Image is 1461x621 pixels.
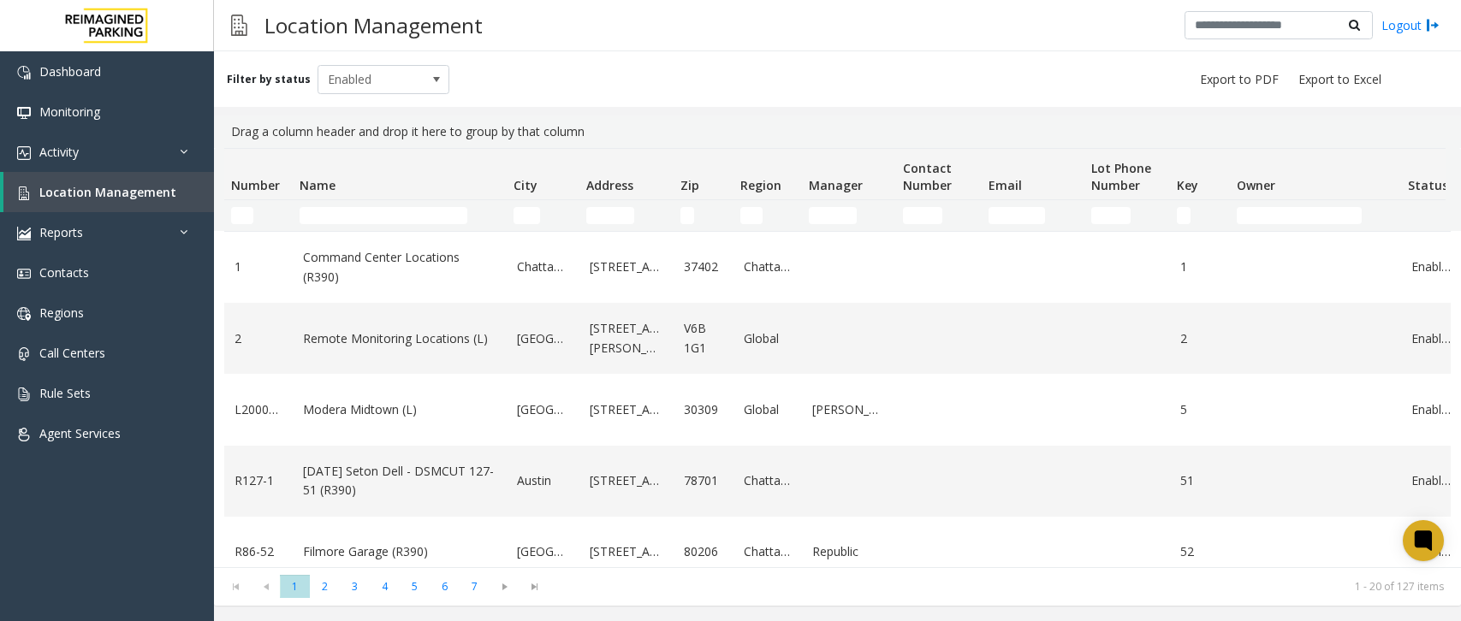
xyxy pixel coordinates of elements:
[300,207,467,224] input: Name Filter
[1180,257,1220,276] a: 1
[235,400,282,419] a: L20000500
[1411,329,1451,348] a: Enabled
[744,329,792,348] a: Global
[517,400,569,419] a: [GEOGRAPHIC_DATA]
[235,329,282,348] a: 2
[684,257,723,276] a: 37402
[17,227,31,240] img: 'icon'
[1426,16,1440,34] img: logout
[579,200,674,231] td: Address Filter
[1180,329,1220,348] a: 2
[400,575,430,598] span: Page 5
[1084,200,1170,231] td: Lot Phone Number Filter
[809,207,857,224] input: Manager Filter
[1193,68,1286,92] button: Export to PDF
[514,207,540,224] input: City Filter
[514,177,537,193] span: City
[1091,160,1151,193] span: Lot Phone Number
[303,248,496,287] a: Command Center Locations (R390)
[896,200,982,231] td: Contact Number Filter
[1237,177,1275,193] span: Owner
[1230,200,1401,231] td: Owner Filter
[1411,257,1451,276] a: Enabled
[490,575,520,599] span: Go to the next page
[684,400,723,419] a: 30309
[430,575,460,598] span: Page 6
[227,72,311,87] label: Filter by status
[39,264,89,281] span: Contacts
[235,257,282,276] a: 1
[39,385,91,401] span: Rule Sets
[812,400,886,419] a: [PERSON_NAME]
[744,400,792,419] a: Global
[17,347,31,361] img: 'icon'
[1180,471,1220,490] a: 51
[224,200,293,231] td: Number Filter
[17,307,31,321] img: 'icon'
[39,345,105,361] span: Call Centers
[1381,16,1440,34] a: Logout
[812,542,886,561] a: Republic
[39,144,79,160] span: Activity
[1091,207,1131,224] input: Lot Phone Number Filter
[293,200,507,231] td: Name Filter
[300,177,336,193] span: Name
[590,542,663,561] a: [STREET_ADDRESS]
[740,177,781,193] span: Region
[39,425,121,441] span: Agent Services
[214,148,1461,567] div: Data table
[684,471,723,490] a: 78701
[523,580,546,594] span: Go to the last page
[1200,71,1279,88] span: Export to PDF
[517,471,569,490] a: Austin
[590,257,663,276] a: [STREET_ADDRESS]
[340,575,370,598] span: Page 3
[256,4,491,46] h3: Location Management
[1298,71,1381,88] span: Export to Excel
[517,542,569,561] a: [GEOGRAPHIC_DATA]
[517,257,569,276] a: Chattanooga
[231,4,247,46] img: pageIcon
[303,462,496,500] a: [DATE] Seton Dell - DSMCUT 127-51 (R390)
[903,160,952,193] span: Contact Number
[17,106,31,120] img: 'icon'
[303,542,496,561] a: Filmore Garage (R390)
[39,184,176,200] span: Location Management
[1411,471,1451,490] a: Enabled
[39,103,100,120] span: Monitoring
[280,575,310,598] span: Page 1
[17,267,31,281] img: 'icon'
[1177,177,1198,193] span: Key
[303,400,496,419] a: Modera Midtown (L)
[744,542,792,561] a: Chattanooga
[989,207,1045,224] input: Email Filter
[507,200,579,231] td: City Filter
[17,428,31,441] img: 'icon'
[680,207,694,224] input: Zip Filter
[802,200,896,231] td: Manager Filter
[231,177,280,193] span: Number
[586,207,634,224] input: Address Filter
[744,471,792,490] a: Chattanooga
[903,207,942,224] input: Contact Number Filter
[17,66,31,80] img: 'icon'
[680,177,699,193] span: Zip
[1401,200,1461,231] td: Status Filter
[1411,400,1451,419] a: Enabled
[740,207,763,224] input: Region Filter
[17,387,31,401] img: 'icon'
[235,542,282,561] a: R86-52
[1292,68,1388,92] button: Export to Excel
[1180,400,1220,419] a: 5
[520,575,549,599] span: Go to the last page
[1401,149,1461,200] th: Status
[989,177,1022,193] span: Email
[590,319,663,358] a: [STREET_ADDRESS][PERSON_NAME]
[590,471,663,490] a: [STREET_ADDRESS]
[684,319,723,358] a: V6B 1G1
[310,575,340,598] span: Page 2
[1170,200,1230,231] td: Key Filter
[17,146,31,160] img: 'icon'
[1177,207,1191,224] input: Key Filter
[493,580,516,594] span: Go to the next page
